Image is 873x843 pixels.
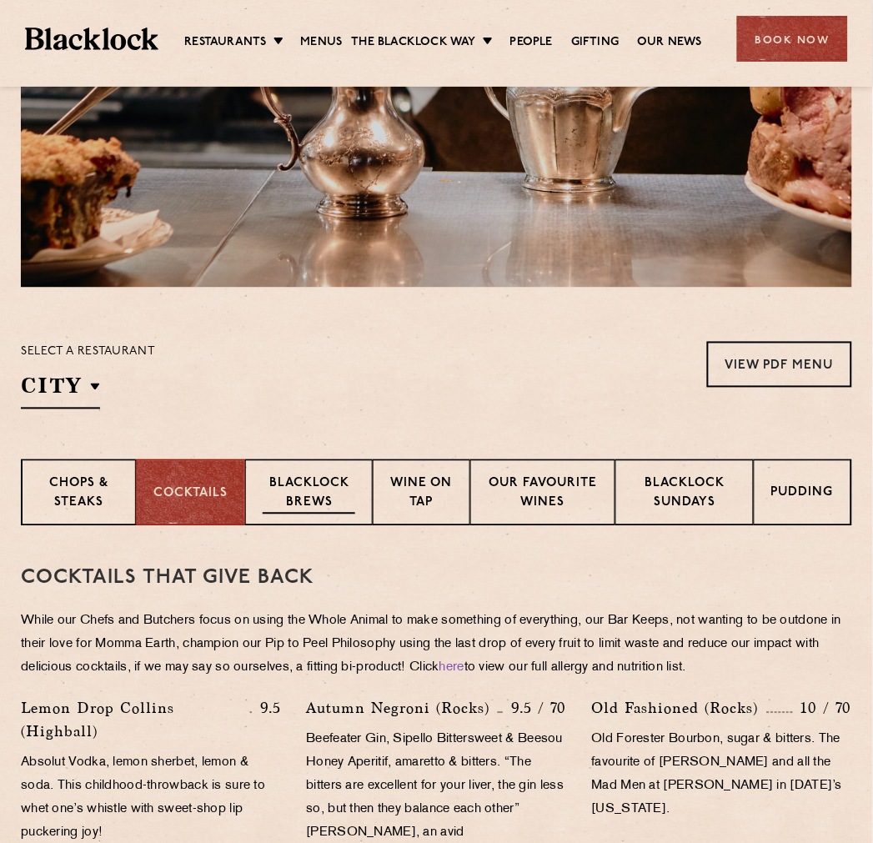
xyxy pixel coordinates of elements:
p: Select a restaurant [21,342,155,364]
p: Cocktails [153,485,228,504]
h3: Cocktails That Give Back [21,568,852,590]
p: 9.5 [252,698,282,720]
p: While our Chefs and Butchers focus on using the Whole Animal to make something of everything, our... [21,610,852,680]
p: Wine on Tap [390,475,453,514]
p: Blacklock Brews [263,475,355,514]
p: Chops & Steaks [39,475,118,514]
h2: City [21,372,100,409]
a: View PDF Menu [707,342,852,388]
a: Gifting [571,34,619,53]
p: Our favourite wines [488,475,598,514]
a: Our News [638,34,703,53]
p: Old Forester Bourbon, sugar & bitters. The favourite of [PERSON_NAME] and all the Mad Men at [PER... [592,729,852,822]
p: Pudding [771,484,834,505]
p: Lemon Drop Collins (Highball) [21,697,250,744]
img: BL_Textured_Logo-footer-cropped.svg [25,28,158,50]
a: here [439,662,464,675]
a: People [510,34,553,53]
p: Old Fashioned (Rocks) [592,697,767,720]
a: The Blacklock Way [352,34,476,53]
div: Book Now [737,16,848,62]
p: 10 / 70 [793,698,852,720]
a: Menus [301,34,343,53]
p: Blacklock Sundays [633,475,736,514]
p: Autumn Negroni (Rocks) [306,697,498,720]
p: 9.5 / 70 [503,698,567,720]
a: Restaurants [184,34,266,53]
